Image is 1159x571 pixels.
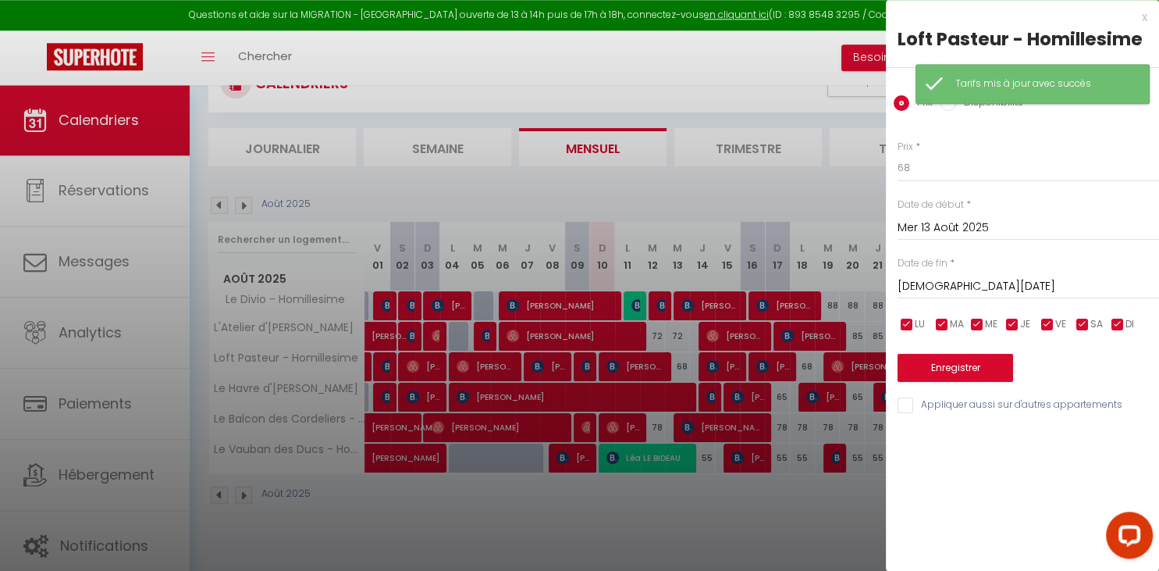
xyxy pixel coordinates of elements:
label: Date de fin [898,256,947,271]
label: Date de début [898,198,964,212]
div: x [886,8,1147,27]
div: Loft Pasteur - Homillesime [898,27,1147,52]
span: DI [1125,317,1134,332]
label: Prix [898,140,913,155]
span: JE [1020,317,1030,332]
span: LU [915,317,925,332]
div: Tarifs mis à jour avec succès [955,77,1133,91]
span: MA [950,317,964,332]
span: ME [985,317,997,332]
span: VE [1055,317,1066,332]
label: Prix [909,95,933,112]
button: Enregistrer [898,354,1013,382]
iframe: LiveChat chat widget [1093,505,1159,571]
span: SA [1090,317,1103,332]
